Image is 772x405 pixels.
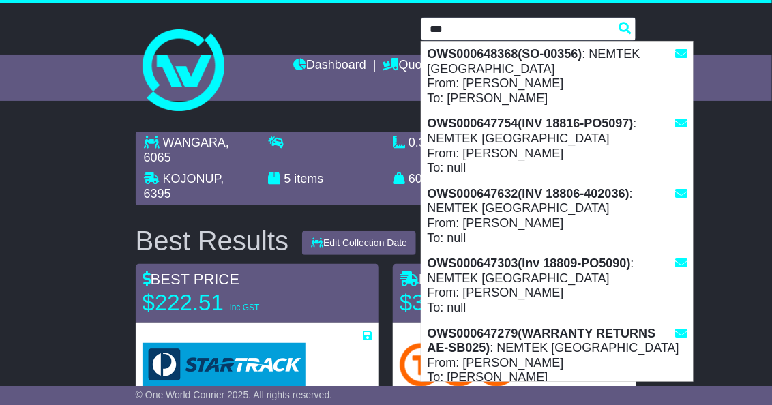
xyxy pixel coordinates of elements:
[163,136,226,149] span: WANGARA
[421,181,693,251] div: : NEMTEK [GEOGRAPHIC_DATA] From: [PERSON_NAME] To: null
[427,47,582,61] strong: OWS000648368(SO-00356)
[409,136,453,149] span: 0.32648
[302,231,416,255] button: Edit Collection Date
[421,321,693,391] div: : NEMTEK [GEOGRAPHIC_DATA] From: [PERSON_NAME] To: [PERSON_NAME]
[294,172,323,185] span: items
[400,343,518,387] img: TNT Domestic: Road Express
[427,117,633,130] strong: OWS000647754(INV 18816-PO5097)
[427,256,630,270] strong: OWS000647303(Inv 18809-PO5090)
[421,251,693,320] div: : NEMTEK [GEOGRAPHIC_DATA] From: [PERSON_NAME] To: null
[427,327,655,355] strong: OWS000647279(WARRANTY RETURNS AE-SB025)
[144,136,229,164] span: , 6065
[284,172,291,185] span: 5
[129,226,296,256] div: Best Results
[400,289,570,316] p: $327.07
[144,172,224,200] span: , 6395
[143,343,306,387] img: StarTrack: Express ATL
[427,187,629,200] strong: OWS000647632(INV 18806-402036)
[163,172,221,185] span: KOJONUP
[383,55,464,78] a: Quote/Book
[230,303,259,312] span: inc GST
[421,111,693,181] div: : NEMTEK [GEOGRAPHIC_DATA] From: [PERSON_NAME] To: null
[293,55,366,78] a: Dashboard
[136,389,333,400] span: © One World Courier 2025. All rights reserved.
[421,42,693,111] div: : NEMTEK [GEOGRAPHIC_DATA] From: [PERSON_NAME] To: [PERSON_NAME]
[400,271,486,288] span: FASTEST
[143,289,313,316] p: $222.51
[143,271,239,288] span: BEST PRICE
[409,172,439,185] span: 60.39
